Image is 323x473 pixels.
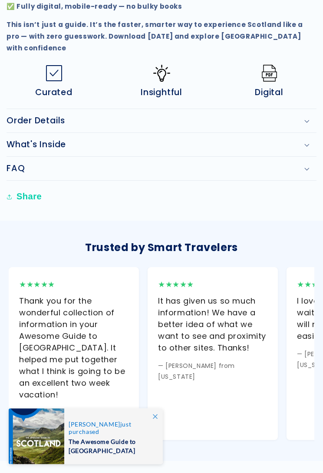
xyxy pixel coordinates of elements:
[35,88,72,98] span: Curated
[7,109,316,133] summary: Order Details
[69,420,154,435] span: just purchased
[7,20,303,53] strong: This isn’t just a guide. It’s the faster, smarter way to experience Scotland like a pro — with ze...
[7,133,316,157] summary: What's Inside
[7,157,316,181] summary: FAQ
[7,2,182,11] strong: ✅ Fully digital, mobile-ready — no bulky books
[141,88,182,98] span: Insightful
[19,295,129,401] div: Thank you for the wonderful collection of information in your Awesome Guide to [GEOGRAPHIC_DATA]....
[158,295,267,354] div: It has given us so much information! We have a better idea of what we want to see and proximity t...
[153,65,170,82] img: Idea-icon.png
[7,164,25,174] h2: FAQ
[19,278,129,292] div: ★★★★★
[261,65,278,82] img: Pdf.png
[19,408,129,430] div: — [PERSON_NAME] from [US_STATE]
[69,420,120,428] span: [PERSON_NAME]
[69,435,154,455] span: The Awesome Guide to [GEOGRAPHIC_DATA]
[158,361,267,383] div: — [PERSON_NAME] from [US_STATE]
[7,116,65,126] h2: Order Details
[7,140,66,150] h2: What's Inside
[7,188,44,207] button: Share
[158,278,267,292] div: ★★★★★
[255,88,283,98] span: Digital
[9,238,314,257] div: Trusted by Smart Travelers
